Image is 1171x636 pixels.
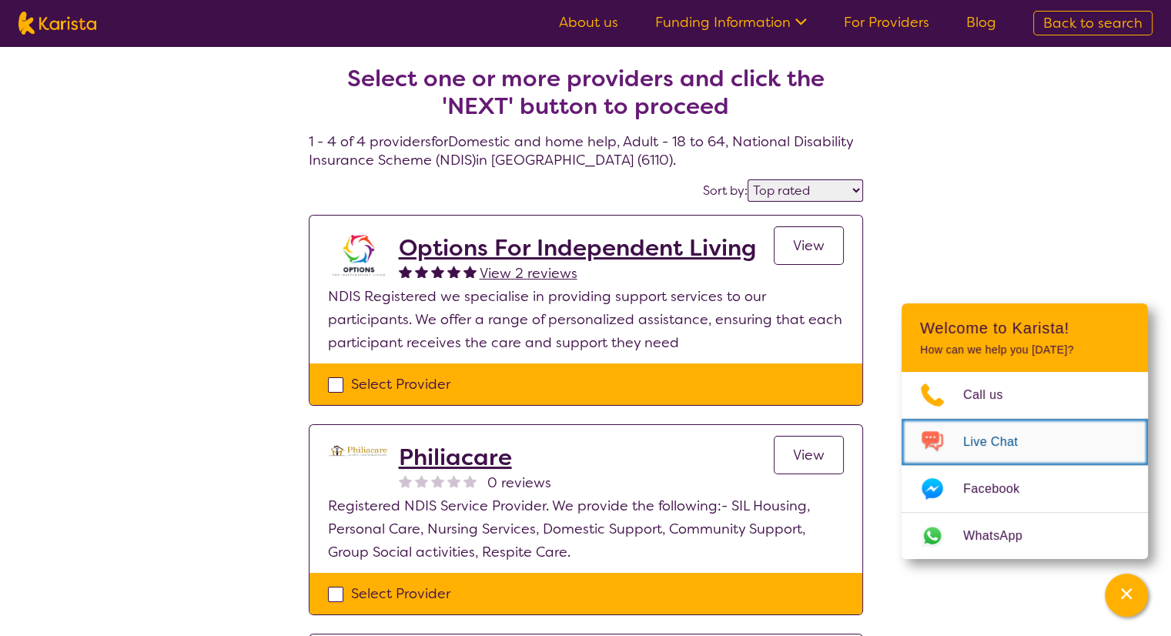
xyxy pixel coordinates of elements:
[480,262,577,285] a: View 2 reviews
[431,265,444,278] img: fullstar
[703,182,748,199] label: Sort by:
[399,265,412,278] img: fullstar
[1043,14,1143,32] span: Back to search
[902,372,1148,559] ul: Choose channel
[920,319,1129,337] h2: Welcome to Karista!
[328,285,844,354] p: NDIS Registered we specialise in providing support services to our participants. We offer a range...
[793,236,825,255] span: View
[655,13,807,32] a: Funding Information
[327,65,845,120] h2: Select one or more providers and click the 'NEXT' button to proceed
[902,513,1148,559] a: Web link opens in a new tab.
[328,444,390,461] img: djl2kts8nwviwb5z69ia.png
[963,524,1041,547] span: WhatsApp
[963,383,1022,407] span: Call us
[480,264,577,283] span: View 2 reviews
[463,474,477,487] img: nonereviewstar
[902,303,1148,559] div: Channel Menu
[963,430,1036,454] span: Live Chat
[774,226,844,265] a: View
[399,234,756,262] a: Options For Independent Living
[399,474,412,487] img: nonereviewstar
[415,265,428,278] img: fullstar
[966,13,996,32] a: Blog
[447,265,460,278] img: fullstar
[844,13,929,32] a: For Providers
[559,13,618,32] a: About us
[399,444,551,471] a: Philiacare
[328,494,844,564] p: Registered NDIS Service Provider. We provide the following:- SIL Housing, Personal Care, Nursing ...
[18,12,96,35] img: Karista logo
[431,474,444,487] img: nonereviewstar
[463,265,477,278] img: fullstar
[1033,11,1153,35] a: Back to search
[1105,574,1148,617] button: Channel Menu
[963,477,1038,500] span: Facebook
[774,436,844,474] a: View
[487,471,551,494] span: 0 reviews
[920,343,1129,356] p: How can we help you [DATE]?
[793,446,825,464] span: View
[447,474,460,487] img: nonereviewstar
[328,234,390,277] img: stgs1ttov8uwf8tdpp19.png
[309,28,863,169] h4: 1 - 4 of 4 providers for Domestic and home help , Adult - 18 to 64 , National Disability Insuranc...
[415,474,428,487] img: nonereviewstar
